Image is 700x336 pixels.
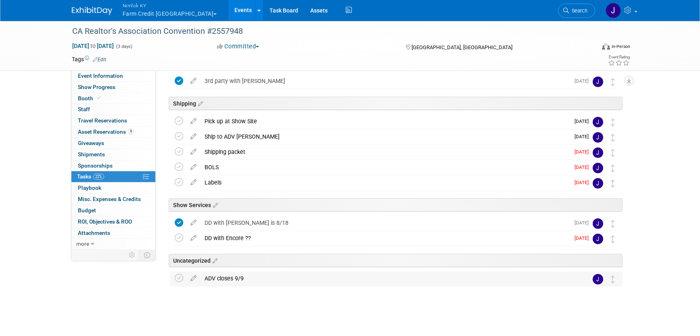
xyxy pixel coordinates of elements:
a: Event Information [71,71,155,81]
span: Nimlok KY [123,1,217,10]
img: Jamie Dunn [593,178,603,189]
a: edit [186,148,201,156]
a: edit [186,164,201,171]
i: Move task [611,164,615,172]
span: [DATE] [575,180,593,185]
a: edit [186,77,201,85]
div: 3rd party with [PERSON_NAME] [201,74,570,88]
a: Misc. Expenses & Credits [71,194,155,205]
span: Search [569,8,587,14]
span: Booth [78,95,102,102]
img: Jamie Dunn [606,3,621,18]
td: Tags [72,55,106,63]
span: Budget [78,207,96,214]
span: [GEOGRAPHIC_DATA], [GEOGRAPHIC_DATA] [412,44,512,50]
a: Budget [71,205,155,216]
i: Move task [611,118,615,126]
span: Asset Reservations [78,129,134,135]
span: Giveaways [78,140,104,146]
span: [DATE] [575,220,593,226]
a: Show Progress [71,82,155,93]
a: Travel Reservations [71,115,155,126]
div: ADV closes 9/9 [201,272,577,285]
a: Attachments [71,228,155,239]
span: Sponsorships [78,162,113,169]
a: edit [186,179,201,186]
span: [DATE] [575,164,593,170]
td: Toggle Event Tabs [139,250,155,260]
a: Edit [93,57,106,62]
a: Shipments [71,149,155,160]
span: [DATE] [575,134,593,139]
a: Asset Reservations9 [71,127,155,137]
img: Format-Inperson.png [602,43,610,50]
a: Search [558,4,595,18]
a: Tasks22% [71,171,155,182]
img: ExhibitDay [72,7,112,15]
img: Jamie Dunn [593,117,603,127]
a: Sponsorships [71,160,155,171]
a: edit [186,234,201,242]
span: (3 days) [115,44,132,49]
span: Attachments [78,230,110,236]
a: edit [186,219,201,226]
img: Jamie Dunn [593,218,603,229]
span: Staff [78,106,90,112]
a: Booth [71,93,155,104]
span: Shipments [78,151,105,158]
span: Misc. Expenses & Credits [78,196,141,202]
img: Jamie Dunn [593,147,603,158]
i: Move task [611,235,615,243]
div: Uncategorized [169,254,623,267]
img: Jamie Dunn [593,274,603,284]
span: 22% [93,174,104,180]
a: Playbook [71,183,155,193]
a: ROI, Objectives & ROO [71,216,155,227]
span: Event Information [78,73,123,79]
div: Show Services [169,198,623,212]
span: to [89,43,97,49]
div: Event Rating [608,55,630,59]
span: Travel Reservations [78,117,127,124]
div: Pick up at Show Site [201,114,570,128]
td: Personalize Event Tab Strip [125,250,139,260]
img: Jamie Dunn [593,234,603,244]
span: more [76,241,89,247]
div: Labels [201,176,570,189]
a: Giveaways [71,138,155,149]
i: Move task [611,149,615,157]
a: Edit sections [211,256,217,264]
div: Event Format [547,42,631,54]
span: Tasks [77,173,104,180]
a: Edit sections [211,201,218,209]
div: Shipping [169,97,623,110]
button: Committed [214,42,262,51]
i: Move task [611,220,615,228]
i: Move task [611,180,615,187]
div: Shipping packet [201,145,570,159]
a: more [71,239,155,249]
div: DD with [PERSON_NAME] is 8/18 [201,216,570,230]
span: ROI, Objectives & ROO [78,218,132,225]
span: [DATE] [575,118,593,124]
a: Staff [71,104,155,115]
span: Show Progress [78,84,115,90]
a: edit [186,118,201,125]
span: [DATE] [DATE] [72,42,114,50]
i: Move task [611,78,615,86]
img: Jamie Dunn [593,77,603,87]
div: CA Realtor's Association Convention #2557948 [69,24,583,39]
span: Playbook [78,185,101,191]
span: [DATE] [575,149,593,155]
span: 9 [128,129,134,135]
div: Ship to ADV [PERSON_NAME] [201,130,570,143]
i: Move task [611,134,615,141]
a: Edit sections [196,99,203,107]
img: Jamie Dunn [593,132,603,143]
span: [DATE] [575,78,593,84]
div: DD with Encore ?? [201,231,570,245]
i: Booth reservation complete [97,96,101,100]
a: edit [186,275,201,282]
div: BOLS [201,160,570,174]
div: In-Person [611,44,630,50]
